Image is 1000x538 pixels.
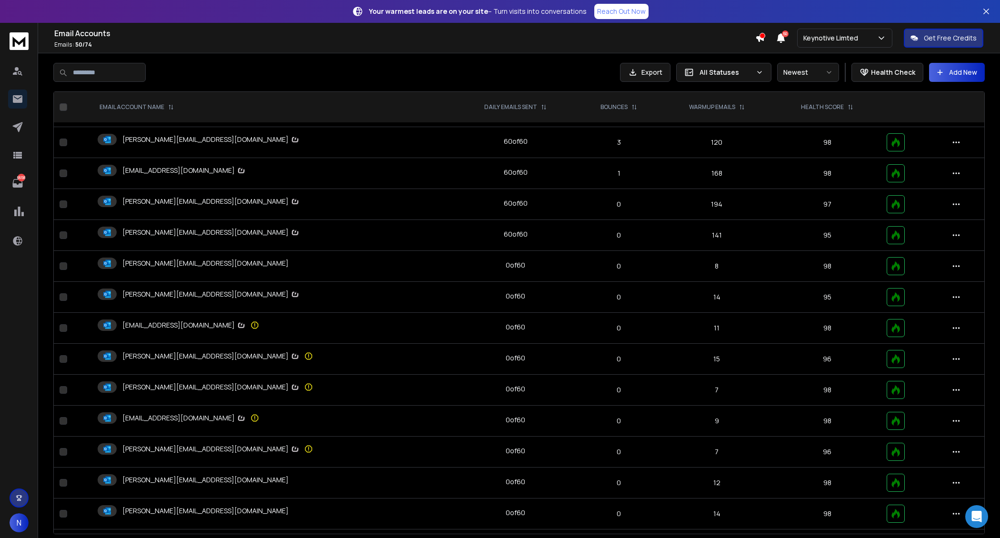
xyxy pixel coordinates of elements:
[583,199,655,209] p: 0
[290,351,300,361] img: Zapmail Logo
[660,127,773,158] td: 120
[506,446,525,456] div: 0 of 60
[773,282,881,313] td: 95
[369,7,488,16] strong: Your warmest leads are on your site
[660,344,773,375] td: 15
[660,158,773,189] td: 168
[929,63,985,82] button: Add New
[583,261,655,271] p: 0
[660,406,773,437] td: 9
[700,68,752,77] p: All Statuses
[506,384,525,394] div: 0 of 60
[660,498,773,529] td: 14
[777,63,839,82] button: Newest
[583,354,655,364] p: 0
[122,166,246,176] p: [EMAIL_ADDRESS][DOMAIN_NAME]
[583,416,655,426] p: 0
[122,475,289,485] p: [PERSON_NAME][EMAIL_ADDRESS][DOMAIN_NAME]
[660,437,773,468] td: 7
[10,32,29,50] img: logo
[773,220,881,251] td: 95
[801,103,844,111] p: HEALTH SCORE
[290,444,300,454] img: Zapmail Logo
[122,289,300,299] p: [PERSON_NAME][EMAIL_ADDRESS][DOMAIN_NAME]
[803,33,862,43] p: Keynotive Limted
[583,230,655,240] p: 0
[369,7,587,16] p: – Turn visits into conversations
[122,413,246,423] p: [EMAIL_ADDRESS][DOMAIN_NAME]
[122,351,300,361] p: [PERSON_NAME][EMAIL_ADDRESS][DOMAIN_NAME]
[660,375,773,406] td: 7
[773,189,881,220] td: 97
[237,166,246,176] img: Zapmail Logo
[594,4,649,19] a: Reach Out Now
[237,320,246,330] img: Zapmail Logo
[660,468,773,498] td: 12
[773,127,881,158] td: 98
[237,413,246,423] img: Zapmail Logo
[122,382,300,392] p: [PERSON_NAME][EMAIL_ADDRESS][DOMAIN_NAME]
[600,103,628,111] p: BOUNCES
[773,344,881,375] td: 96
[773,158,881,189] td: 98
[773,406,881,437] td: 98
[660,251,773,282] td: 8
[122,197,300,207] p: [PERSON_NAME][EMAIL_ADDRESS][DOMAIN_NAME]
[583,292,655,302] p: 0
[773,251,881,282] td: 98
[851,63,923,82] button: Health Check
[660,313,773,344] td: 11
[583,509,655,518] p: 0
[54,28,755,39] h1: Email Accounts
[290,228,300,238] img: Zapmail Logo
[871,68,915,77] p: Health Check
[290,289,300,299] img: Zapmail Logo
[122,444,300,454] p: [PERSON_NAME][EMAIL_ADDRESS][DOMAIN_NAME]
[583,478,655,488] p: 0
[122,259,289,268] p: [PERSON_NAME][EMAIL_ADDRESS][DOMAIN_NAME]
[660,282,773,313] td: 14
[924,33,977,43] p: Get Free Credits
[10,513,29,532] button: N
[290,135,300,145] img: Zapmail Logo
[8,174,27,193] a: 6658
[904,29,983,48] button: Get Free Credits
[504,137,528,146] div: 60 of 60
[506,477,525,487] div: 0 of 60
[583,169,655,178] p: 1
[506,415,525,425] div: 0 of 60
[583,385,655,395] p: 0
[506,322,525,332] div: 0 of 60
[660,220,773,251] td: 141
[290,382,300,392] img: Zapmail Logo
[773,375,881,406] td: 98
[773,468,881,498] td: 98
[75,40,92,49] span: 50 / 74
[597,7,646,16] p: Reach Out Now
[290,197,300,207] img: Zapmail Logo
[506,291,525,301] div: 0 of 60
[100,103,174,111] div: EMAIL ACCOUNT NAME
[122,506,289,516] p: [PERSON_NAME][EMAIL_ADDRESS][DOMAIN_NAME]
[122,228,300,238] p: [PERSON_NAME][EMAIL_ADDRESS][DOMAIN_NAME]
[583,323,655,333] p: 0
[484,103,537,111] p: DAILY EMAILS SENT
[773,313,881,344] td: 98
[504,199,528,208] div: 60 of 60
[620,63,670,82] button: Export
[782,30,789,37] span: 50
[504,229,528,239] div: 60 of 60
[660,189,773,220] td: 194
[773,498,881,529] td: 98
[965,505,988,528] div: Open Intercom Messenger
[18,174,25,181] p: 6658
[506,260,525,270] div: 0 of 60
[54,41,755,49] p: Emails :
[122,320,246,330] p: [EMAIL_ADDRESS][DOMAIN_NAME]
[583,138,655,147] p: 3
[504,168,528,177] div: 60 of 60
[506,508,525,518] div: 0 of 60
[583,447,655,457] p: 0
